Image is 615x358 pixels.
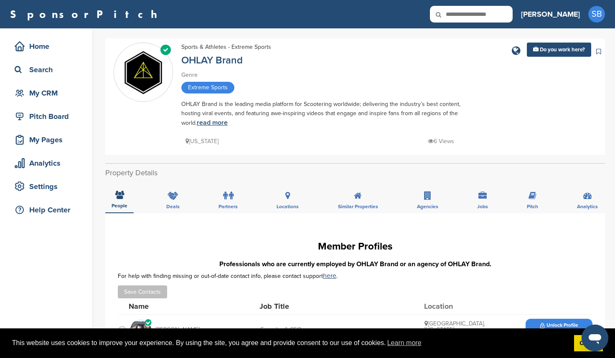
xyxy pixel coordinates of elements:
[527,43,591,57] a: Do you work here?
[259,303,385,310] div: Job Title
[582,325,608,351] iframe: Button to launch messaging window
[155,327,200,333] span: [PERSON_NAME]
[261,327,386,333] div: Founder & CEO
[13,132,84,147] div: My Pages
[521,5,580,23] a: [PERSON_NAME]
[13,156,84,171] div: Analytics
[13,86,84,101] div: My CRM
[181,71,474,80] div: Genre
[118,272,592,279] div: For help with finding missing or out-of-date contact info, please contact support .
[197,118,228,127] a: read more
[8,83,84,103] a: My CRM
[277,204,299,209] span: Locations
[219,204,238,209] span: Partners
[114,43,173,102] img: Sponsorpitch & OHLAY Brand
[338,204,378,209] span: Similar Properties
[521,8,580,20] h3: [PERSON_NAME]
[12,337,567,349] span: This website uses cookies to improve your experience. By using the site, you agree and provide co...
[8,130,84,149] a: My Pages
[166,204,180,209] span: Deals
[13,179,84,194] div: Settings
[105,167,605,179] h2: Property Details
[477,204,488,209] span: Jobs
[13,202,84,217] div: Help Center
[8,60,84,79] a: Search
[8,154,84,173] a: Analytics
[588,6,605,23] span: SB
[13,39,84,54] div: Home
[540,46,585,53] span: Do you work here?
[112,203,127,208] span: People
[386,337,423,349] a: learn more about cookies
[424,320,487,338] div: [GEOGRAPHIC_DATA], [US_STATE], [GEOGRAPHIC_DATA]
[8,107,84,126] a: Pitch Board
[186,136,219,146] p: [US_STATE]
[8,37,84,56] a: Home
[540,323,578,328] span: Unlock Profile
[130,315,592,344] a: Jared iguazu falls edited square [PERSON_NAME] Founder & CEO [GEOGRAPHIC_DATA], [US_STATE], [GEOG...
[181,82,234,93] span: Extreme Sports
[323,272,336,280] a: here
[130,319,151,340] img: Jared iguazu falls edited square
[577,204,598,209] span: Analytics
[181,43,271,52] div: Sports & Athletes - Extreme Sports
[574,335,603,352] a: dismiss cookie message
[181,100,474,128] div: OHLAY Brand is the leading media platform for Scootering worldwide; delivering the industry’s bes...
[424,303,487,310] div: Location
[13,62,84,77] div: Search
[118,285,167,298] button: Save Contacts
[428,136,454,146] p: 6 Views
[181,54,243,66] a: OHLAY Brand
[10,9,163,20] a: SponsorPitch
[129,303,221,310] div: Name
[118,259,592,269] h3: Professionals who are currently employed by OHLAY Brand or an agency of OHLAY Brand.
[8,200,84,219] a: Help Center
[527,204,538,209] span: Pitch
[118,239,592,254] h1: Member Profiles
[417,204,438,209] span: Agencies
[8,177,84,196] a: Settings
[13,109,84,124] div: Pitch Board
